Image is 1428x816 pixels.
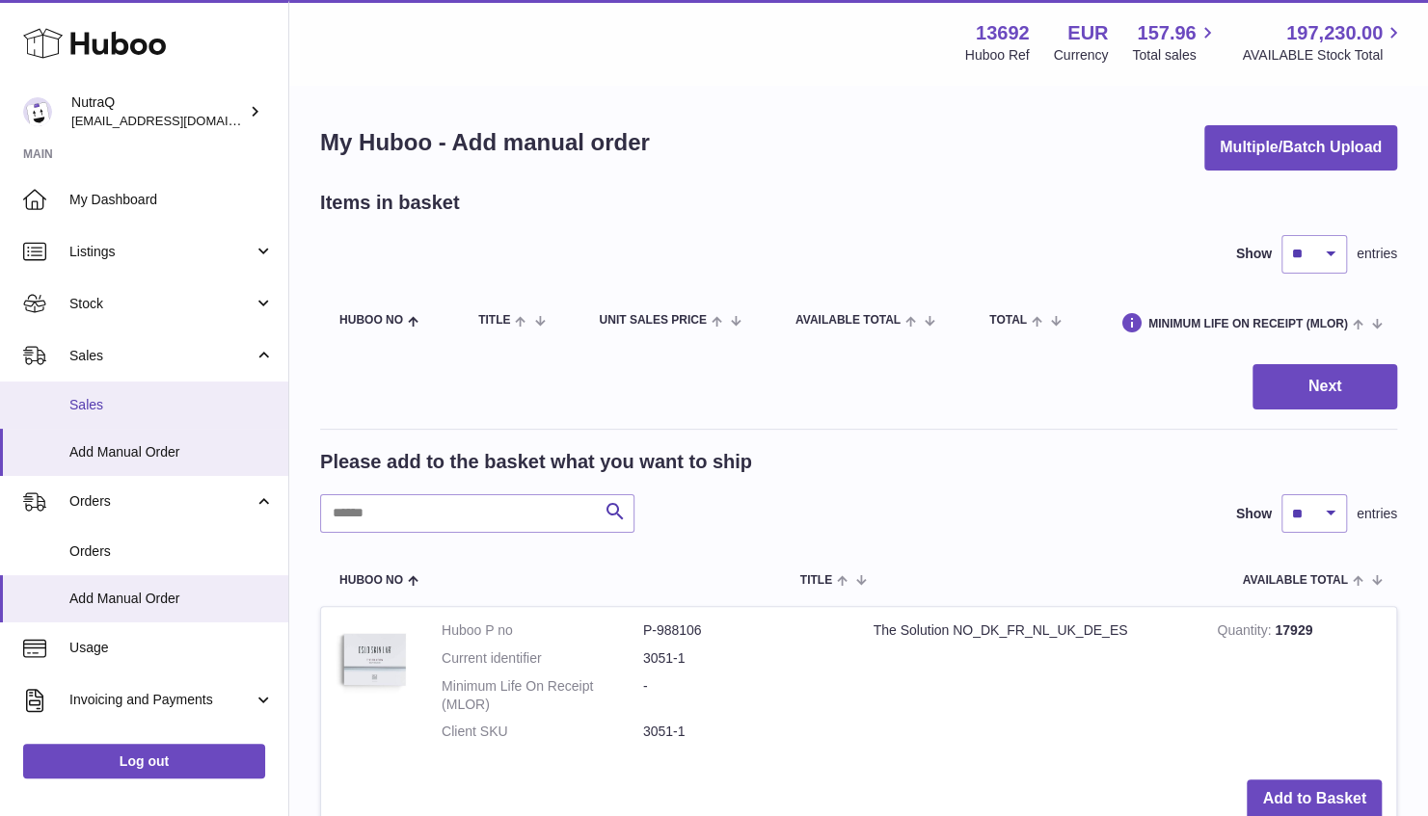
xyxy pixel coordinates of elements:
[1202,607,1396,765] td: 17929
[1236,505,1272,523] label: Show
[69,639,274,657] span: Usage
[1357,505,1397,523] span: entries
[1286,20,1383,46] span: 197,230.00
[442,621,643,640] dt: Huboo P no
[800,574,832,587] span: Title
[795,314,901,327] span: AVAILABLE Total
[599,314,706,327] span: Unit Sales Price
[1242,46,1405,65] span: AVAILABLE Stock Total
[69,347,254,365] span: Sales
[1236,245,1272,263] label: Show
[69,295,254,313] span: Stock
[442,677,643,714] dt: Minimum Life On Receipt (MLOR)
[320,190,460,216] h2: Items in basket
[69,492,254,511] span: Orders
[69,443,274,461] span: Add Manual Order
[643,677,845,714] dd: -
[1253,364,1397,409] button: Next
[69,590,274,608] span: Add Manual Order
[643,621,845,640] dd: P-988106
[1054,46,1109,65] div: Currency
[478,314,510,327] span: Title
[643,723,845,741] dd: 3051-1
[643,649,845,668] dd: 3051-1
[976,20,1030,46] strong: 13692
[69,243,254,261] span: Listings
[69,542,274,561] span: Orders
[320,127,650,158] h1: My Huboo - Add manual order
[23,744,265,778] a: Log out
[442,723,643,741] dt: Client SKU
[1242,20,1405,65] a: 197,230.00 AVAILABLE Stock Total
[442,649,643,668] dt: Current identifier
[1243,574,1348,587] span: AVAILABLE Total
[71,93,245,130] div: NutraQ
[965,46,1030,65] div: Huboo Ref
[989,314,1027,327] span: Total
[1067,20,1108,46] strong: EUR
[1132,20,1218,65] a: 157.96 Total sales
[23,97,52,126] img: log@nutraq.com
[69,396,274,414] span: Sales
[339,314,403,327] span: Huboo no
[69,691,254,709] span: Invoicing and Payments
[1137,20,1196,46] span: 157.96
[1217,622,1275,643] strong: Quantity
[1132,46,1218,65] span: Total sales
[320,449,752,475] h2: Please add to the basket what you want to ship
[69,191,274,209] span: My Dashboard
[1357,245,1397,263] span: entries
[339,574,403,587] span: Huboo no
[336,621,413,698] img: The Solution NO_DK_FR_NL_UK_DE_ES
[1148,318,1348,330] span: Minimum Life On Receipt (MLOR)
[71,113,283,128] span: [EMAIL_ADDRESS][DOMAIN_NAME]
[1204,125,1397,171] button: Multiple/Batch Upload
[859,607,1203,765] td: The Solution NO_DK_FR_NL_UK_DE_ES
